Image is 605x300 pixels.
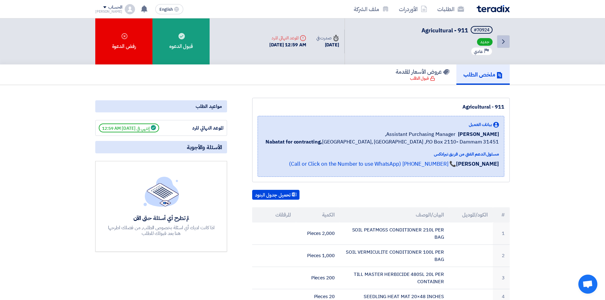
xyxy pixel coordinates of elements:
[289,160,456,168] a: 📞 [PHONE_NUMBER] (Call or Click on the Number to use WhatsApp)
[421,26,468,35] span: Agricultural - 911
[340,245,449,267] td: SOIL VERMICULITE CONDITIONER 100L PER BAG
[296,223,340,245] td: 2,000 Pieces
[474,28,489,32] div: #70924
[463,71,503,78] h5: ملخص الطلب
[477,38,493,46] span: جديد
[252,190,299,200] button: تحميل جدول البنود
[477,5,510,12] img: Teradix logo
[107,214,215,222] div: لم تطرح أي أسئلة حتى الآن
[394,2,432,17] a: الأوردرات
[316,41,339,49] div: [DATE]
[469,121,492,128] span: بيانات العميل
[396,68,449,75] h5: عروض الأسعار المقدمة
[144,177,179,206] img: empty_state_list.svg
[340,267,449,289] td: TILL MASTER HERBICIDE 480SL 20L PER CONTAINER
[316,35,339,41] div: صدرت في
[125,4,135,14] img: profile_test.png
[159,7,173,12] span: English
[95,100,227,112] div: مواعيد الطلب
[269,35,306,41] div: الموعد النهائي للرد
[95,18,152,64] div: رفض الدعوة
[296,207,340,223] th: الكمية
[389,64,456,85] a: عروض الأسعار المقدمة قبول الطلب
[296,245,340,267] td: 1,000 Pieces
[421,26,494,35] h5: Agricultural - 911
[349,2,394,17] a: ملف الشركة
[152,18,210,64] div: قبول الدعوه
[266,138,499,146] span: [GEOGRAPHIC_DATA], [GEOGRAPHIC_DATA] ,P.O Box 2110- Dammam 31451
[493,245,510,267] td: 2
[296,267,340,289] td: 200 Pieces
[456,64,510,85] a: ملخص الطلب
[340,207,449,223] th: البيان/الوصف
[493,223,510,245] td: 1
[266,138,322,146] b: Nabatat for contracting,
[95,10,122,13] div: [PERSON_NAME]
[456,160,499,168] strong: [PERSON_NAME]
[258,103,504,111] div: Agricultural - 911
[432,2,469,17] a: الطلبات
[493,267,510,289] td: 3
[187,143,222,151] span: الأسئلة والأجوبة
[99,123,159,132] span: إنتهي في [DATE] 12:59 AM
[578,275,597,294] a: Open chat
[176,124,224,132] div: الموعد النهائي للرد
[474,49,483,55] span: عادي
[410,75,435,82] div: قبول الطلب
[449,207,493,223] th: الكود/الموديل
[493,207,510,223] th: #
[269,41,306,49] div: [DATE] 12:59 AM
[107,225,215,236] div: اذا كانت لديك أي اسئلة بخصوص الطلب, من فضلك اطرحها هنا بعد قبولك للطلب
[155,4,183,14] button: English
[385,130,455,138] span: Assistant Purchasing Manager,
[458,130,499,138] span: [PERSON_NAME]
[340,223,449,245] td: SOIL PEATMOSS CONDITIONER 210L PER BAG
[108,5,122,10] div: الحساب
[252,207,296,223] th: المرفقات
[266,151,499,157] div: مسئول الدعم الفني من فريق تيرادكس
